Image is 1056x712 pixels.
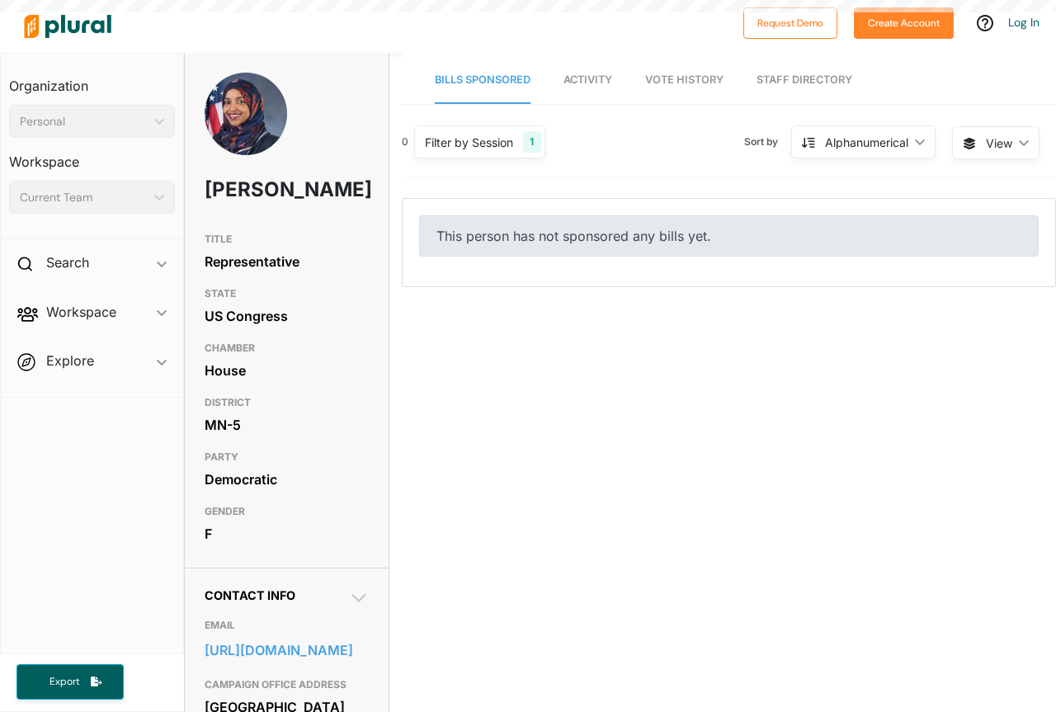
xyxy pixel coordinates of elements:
[205,304,369,328] div: US Congress
[854,13,954,31] a: Create Account
[205,588,295,602] span: Contact Info
[205,675,369,695] h3: CAMPAIGN OFFICE ADDRESS
[205,284,369,304] h3: STATE
[205,521,369,546] div: F
[38,675,91,689] span: Export
[825,134,908,151] div: Alphanumerical
[645,57,724,104] a: Vote History
[563,57,612,104] a: Activity
[16,664,124,700] button: Export
[9,62,175,98] h3: Organization
[20,113,148,130] div: Personal
[419,215,1039,257] div: This person has not sponsored any bills yet.
[435,57,530,104] a: Bills Sponsored
[205,229,369,249] h3: TITLE
[20,189,148,206] div: Current Team
[205,447,369,467] h3: PARTY
[743,13,837,31] a: Request Demo
[205,73,287,173] img: Headshot of Ilhan Omar
[645,73,724,86] span: Vote History
[563,73,612,86] span: Activity
[205,502,369,521] h3: GENDER
[205,615,369,635] h3: EMAIL
[854,7,954,39] button: Create Account
[402,134,408,149] div: 0
[205,358,369,383] div: House
[744,134,791,149] span: Sort by
[523,131,540,153] div: 1
[743,7,837,39] button: Request Demo
[205,393,369,413] h3: DISTRICT
[46,253,89,271] h2: Search
[205,165,304,215] h1: [PERSON_NAME]
[1008,15,1039,30] a: Log In
[205,467,369,492] div: Democratic
[205,413,369,437] div: MN-5
[425,134,513,151] div: Filter by Session
[986,134,1012,152] span: View
[9,138,175,174] h3: Workspace
[205,249,369,274] div: Representative
[435,73,530,86] span: Bills Sponsored
[205,338,369,358] h3: CHAMBER
[757,57,852,104] a: Staff Directory
[205,638,369,662] a: [URL][DOMAIN_NAME]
